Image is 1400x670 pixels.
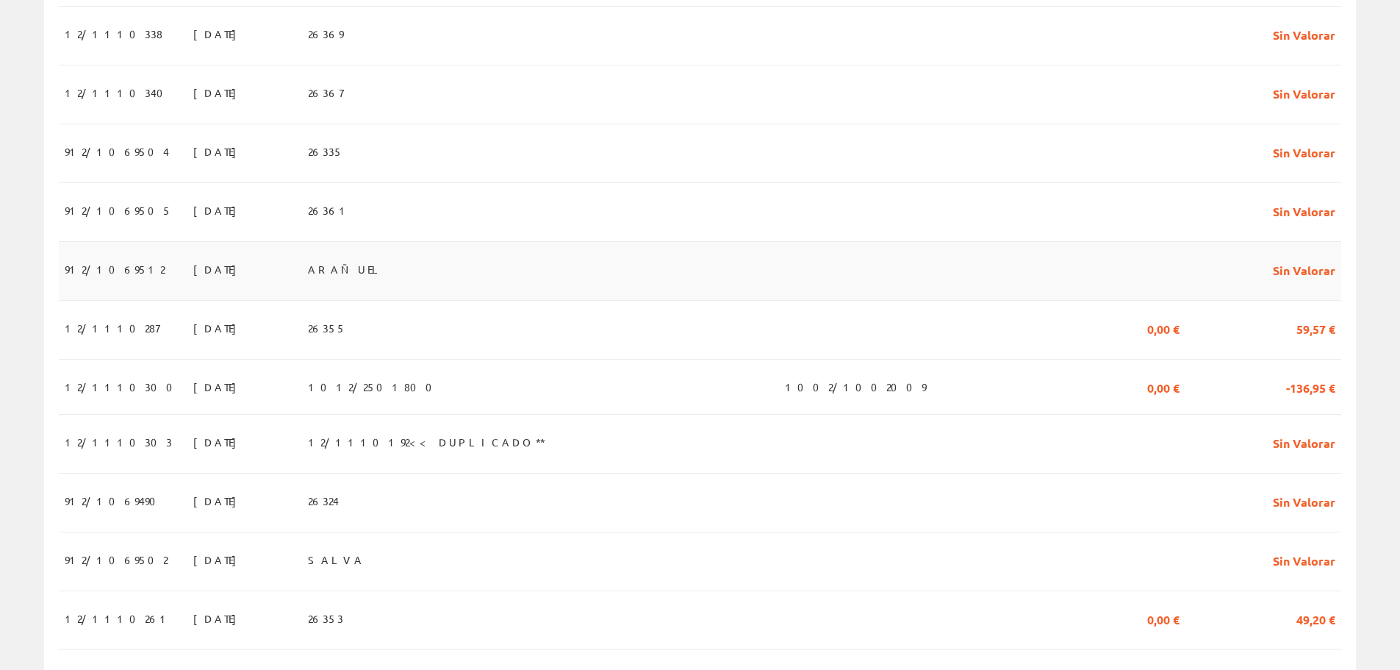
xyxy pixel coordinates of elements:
[308,430,545,455] span: 12/1110192<< DUPLICADO**
[193,198,244,223] span: [DATE]
[65,80,172,105] span: 12/1110340
[193,21,244,46] span: [DATE]
[65,430,172,455] span: 12/1110303
[308,198,351,223] span: 26361
[1296,316,1335,341] span: 59,57 €
[308,21,343,46] span: 26369
[1147,316,1180,341] span: 0,00 €
[65,547,168,572] span: 912/1069502
[1296,606,1335,631] span: 49,20 €
[65,257,165,282] span: 912/1069512
[1273,257,1335,282] span: Sin Valorar
[308,139,343,164] span: 26335
[65,606,172,631] span: 12/1110261
[308,606,343,631] span: 26353
[65,374,182,399] span: 12/1110300
[1273,547,1335,572] span: Sin Valorar
[1273,139,1335,164] span: Sin Valorar
[193,547,244,572] span: [DATE]
[308,488,339,513] span: 26324
[65,316,159,341] span: 12/1110287
[193,606,244,631] span: [DATE]
[308,257,384,282] span: ARAÑUEL
[193,257,244,282] span: [DATE]
[785,374,926,399] span: 1002/1002009
[308,547,365,572] span: SALVA
[65,198,172,223] span: 912/1069505
[1273,80,1335,105] span: Sin Valorar
[1273,430,1335,455] span: Sin Valorar
[1147,374,1180,399] span: 0,00 €
[193,80,244,105] span: [DATE]
[65,21,162,46] span: 12/1110338
[193,316,244,341] span: [DATE]
[193,139,244,164] span: [DATE]
[1147,606,1180,631] span: 0,00 €
[308,316,346,341] span: 26355
[193,488,244,513] span: [DATE]
[1286,374,1335,399] span: -136,95 €
[1273,198,1335,223] span: Sin Valorar
[65,139,169,164] span: 912/1069504
[1273,21,1335,46] span: Sin Valorar
[308,374,441,399] span: 1012/2501800
[193,430,244,455] span: [DATE]
[1273,488,1335,513] span: Sin Valorar
[193,374,244,399] span: [DATE]
[65,488,165,513] span: 912/1069490
[308,80,343,105] span: 26367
